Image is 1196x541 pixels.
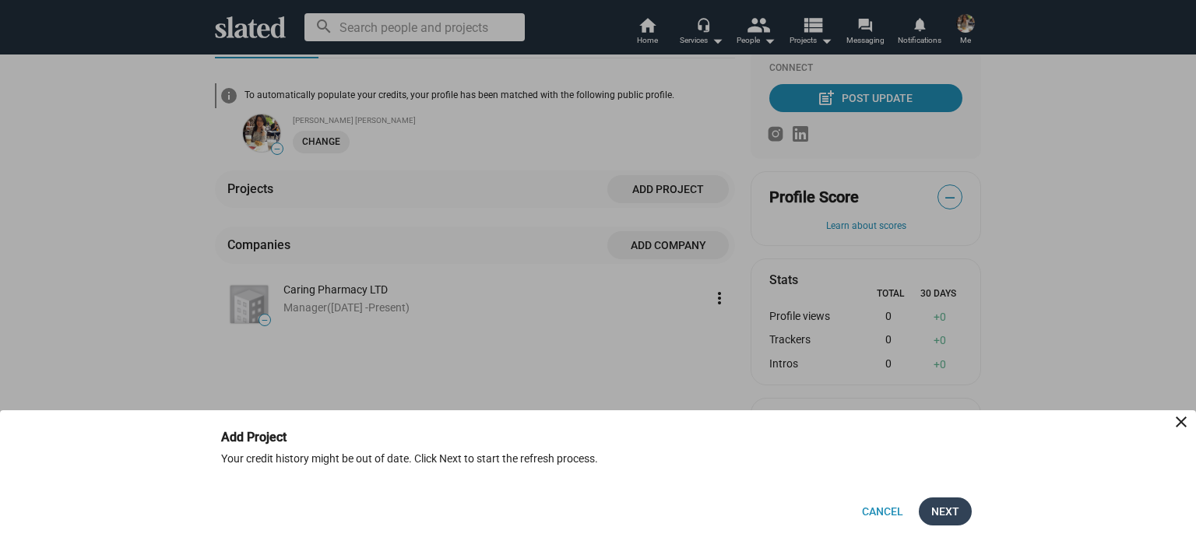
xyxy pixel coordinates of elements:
mat-icon: close [1172,413,1191,431]
span: Cancel [862,497,903,525]
h3: Add Project [221,429,308,445]
span: Next [931,497,959,525]
button: Cancel [850,497,916,525]
button: Next [919,497,972,525]
bottom-sheet-header: Add Project [221,429,975,451]
div: Your credit history might be out of date. Click Next to start the refresh process. [221,451,975,466]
